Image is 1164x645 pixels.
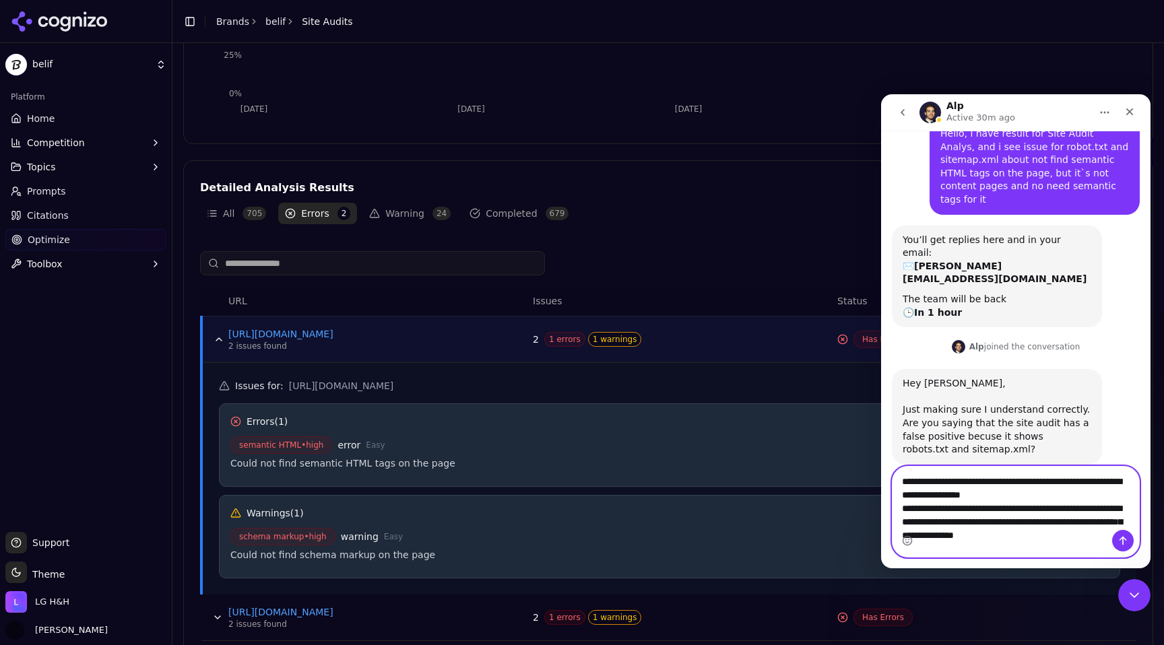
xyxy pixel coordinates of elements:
span: Citations [27,209,69,222]
a: [URL][DOMAIN_NAME] [228,605,430,619]
span: Site Audits [302,15,352,28]
span: LG H&H [35,596,69,608]
span: Theme [27,569,65,580]
span: 1 errors [544,332,585,347]
button: All705 [200,203,273,224]
span: Easy [366,440,385,450]
span: Support [27,536,69,549]
img: Yaroslav Mynchenko [5,621,24,640]
span: 1 warnings [588,610,642,625]
h6: Warnings ( 1 ) [247,506,304,520]
span: warning [341,530,379,543]
button: Errors2 [278,203,357,224]
span: Easy [384,531,403,542]
tspan: 25% [224,50,242,60]
th: Status [832,286,1136,316]
span: Status [837,294,868,308]
span: Has Errors [853,331,913,348]
img: belif [5,54,27,75]
span: 2 [533,611,539,624]
span: 705 [243,207,266,220]
tspan: [DATE] [240,104,268,114]
span: error [337,438,360,452]
iframe: Intercom live chat [1118,579,1151,611]
span: URL [228,294,247,308]
nav: breadcrumb [216,15,353,28]
span: 1 warnings [588,332,642,347]
iframe: Intercom live chat [881,94,1151,568]
span: schema markup • high [230,528,335,545]
th: Issues [527,286,832,316]
span: [URL][DOMAIN_NAME] [289,379,394,393]
span: 24 [432,207,451,220]
a: belif [265,15,286,28]
button: Completed679 [463,203,575,224]
span: 1 errors [544,610,585,625]
button: Open organization switcher [5,591,69,613]
div: Platform [5,86,166,108]
div: 2 issues found [228,619,430,630]
span: Topics [27,160,56,174]
h5: Issues for : [219,379,1120,393]
div: 2 issues found [228,341,430,351]
span: 2 [533,333,539,346]
a: Optimize [5,229,166,250]
div: Data table [200,286,1136,641]
span: 679 [546,207,569,220]
span: Competition [27,136,85,149]
tspan: [DATE] [457,104,485,114]
button: Warning24 [362,203,457,224]
span: Issues [533,294,562,308]
div: Could not find semantic HTML tags on the page [230,456,1109,470]
button: Competition [5,132,166,154]
span: Home [27,112,55,125]
button: Topics [5,156,166,178]
span: semantic HTML • high [230,436,332,454]
span: Toolbox [27,257,63,271]
a: [URL][DOMAIN_NAME] [228,327,430,341]
div: Could not find schema markup on the page [230,548,1109,562]
button: Toolbox [5,253,166,275]
span: Prompts [27,184,66,198]
tspan: [DATE] [675,104,703,114]
span: Has Errors [853,609,913,626]
a: Citations [5,205,166,226]
tspan: 0% [229,89,242,98]
div: Detailed Analysis Results [200,182,354,193]
span: 2 [337,207,351,220]
h6: Errors ( 1 ) [247,415,288,428]
img: LG H&H [5,591,27,613]
button: Open user button [5,621,108,640]
th: URL [223,286,527,316]
span: [PERSON_NAME] [30,624,108,636]
a: Home [5,108,166,129]
span: Optimize [28,233,70,246]
a: Brands [216,16,249,27]
span: belif [32,59,150,71]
